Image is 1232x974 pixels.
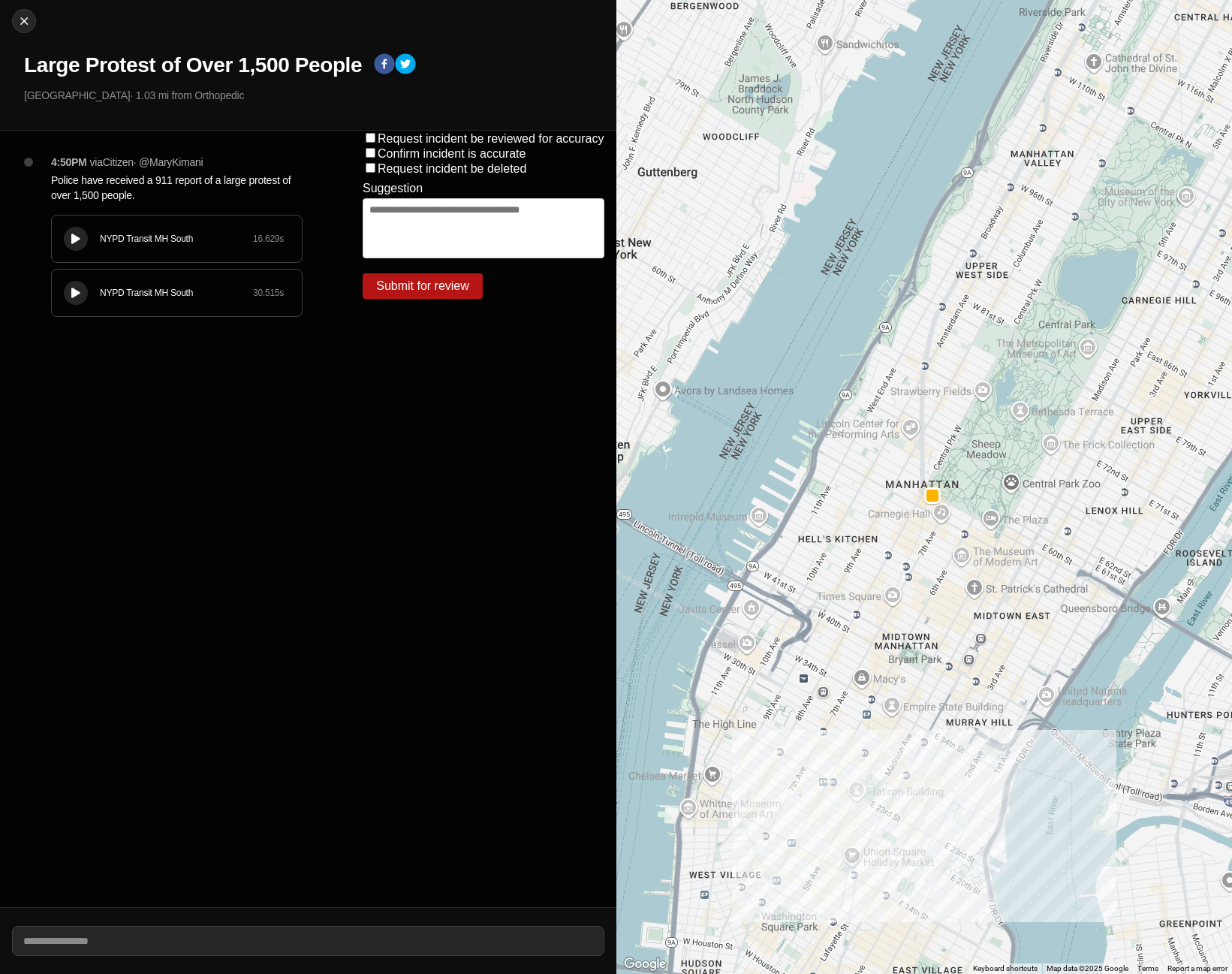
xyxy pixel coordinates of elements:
[24,52,362,79] h1: Large Protest of Over 1,500 People
[363,273,483,299] button: Submit for review
[100,287,253,299] div: NYPD Transit MH South
[378,162,526,175] label: Request incident be deleted
[253,287,284,299] div: 30.515 s
[973,963,1038,974] button: Keyboard shortcuts
[12,9,36,33] button: cancel
[51,155,87,170] p: 4:50PM
[620,954,670,974] a: Open this area in Google Maps (opens a new window)
[620,954,670,974] img: Google
[1167,964,1227,972] a: Report a map error
[378,147,526,160] label: Confirm incident is accurate
[253,233,284,245] div: 16.629 s
[378,132,604,145] label: Request incident be reviewed for accuracy
[100,233,253,245] div: NYPD Transit MH South
[374,53,395,77] button: facebook
[395,53,416,77] button: twitter
[51,173,303,203] p: Police have received a 911 report of a large protest of over 1,500 people.
[90,155,203,170] p: via Citizen · @ MaryKimani
[1047,964,1128,972] span: Map data ©2025 Google
[363,182,423,195] label: Suggestion
[17,14,32,29] img: cancel
[1137,964,1158,972] a: Terms
[24,88,604,103] p: [GEOGRAPHIC_DATA] · 1.03 mi from Orthopedic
